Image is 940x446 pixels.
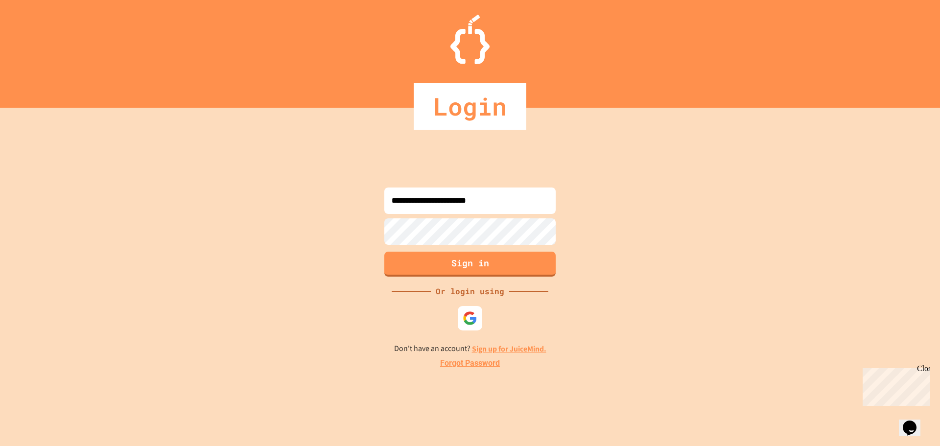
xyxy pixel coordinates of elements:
img: google-icon.svg [463,311,477,326]
a: Forgot Password [440,357,500,369]
p: Don't have an account? [394,343,546,355]
div: Or login using [431,285,509,297]
img: Logo.svg [450,15,490,64]
a: Sign up for JuiceMind. [472,344,546,354]
div: Login [414,83,526,130]
iframe: chat widget [899,407,930,436]
iframe: chat widget [859,364,930,406]
div: Chat with us now!Close [4,4,68,62]
button: Sign in [384,252,556,277]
